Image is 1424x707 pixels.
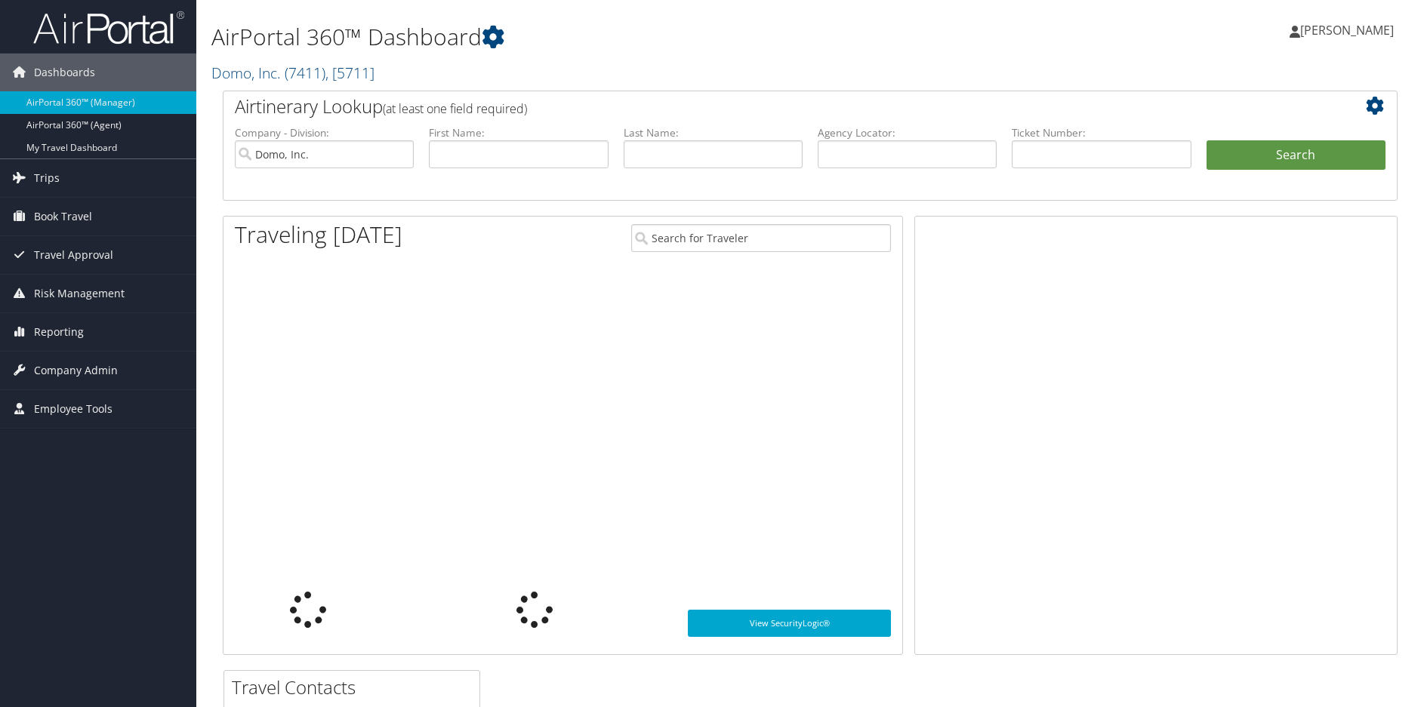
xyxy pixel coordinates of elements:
[818,125,997,140] label: Agency Locator:
[34,236,113,274] span: Travel Approval
[34,275,125,312] span: Risk Management
[211,63,374,83] a: Domo, Inc.
[232,675,479,700] h2: Travel Contacts
[1300,22,1394,38] span: [PERSON_NAME]
[235,219,402,251] h1: Traveling [DATE]
[34,198,92,235] span: Book Travel
[34,159,60,197] span: Trips
[631,224,892,252] input: Search for Traveler
[1012,125,1191,140] label: Ticket Number:
[688,610,892,637] a: View SecurityLogic®
[1290,8,1409,53] a: [PERSON_NAME]
[211,21,1009,53] h1: AirPortal 360™ Dashboard
[383,100,527,117] span: (at least one field required)
[34,313,84,351] span: Reporting
[235,125,414,140] label: Company - Division:
[34,54,95,91] span: Dashboards
[235,94,1288,119] h2: Airtinerary Lookup
[285,63,325,83] span: ( 7411 )
[429,125,608,140] label: First Name:
[1207,140,1385,171] button: Search
[34,390,113,428] span: Employee Tools
[624,125,803,140] label: Last Name:
[34,352,118,389] span: Company Admin
[33,10,184,45] img: airportal-logo.png
[325,63,374,83] span: , [ 5711 ]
